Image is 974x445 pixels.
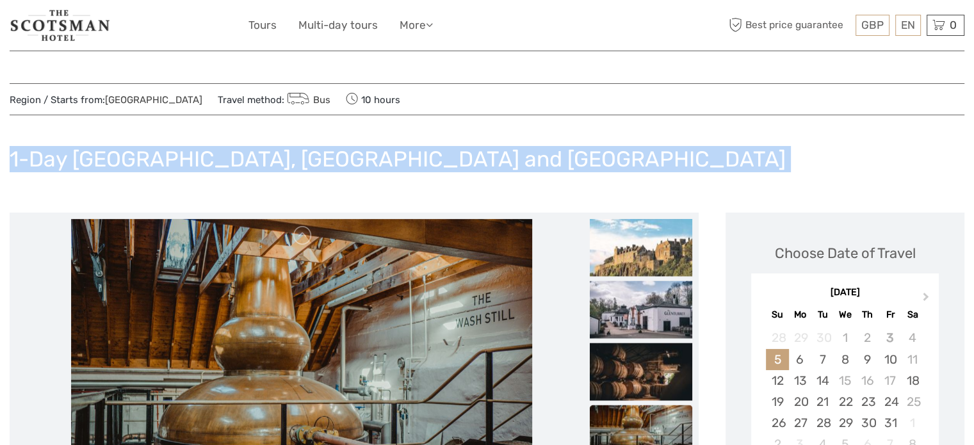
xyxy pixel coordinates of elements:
a: Bus [284,94,330,106]
div: Not available Friday, October 3rd, 2025 [879,327,901,348]
div: Mo [789,306,811,323]
div: Not available Saturday, October 25th, 2025 [902,391,924,412]
div: Choose Tuesday, October 28th, 2025 [811,412,834,433]
div: Choose Sunday, October 26th, 2025 [766,412,788,433]
div: Su [766,306,788,323]
div: Not available Thursday, October 16th, 2025 [856,370,879,391]
div: Choose Thursday, October 30th, 2025 [856,412,879,433]
div: Choose Tuesday, October 7th, 2025 [811,349,834,370]
a: More [400,16,433,35]
a: [GEOGRAPHIC_DATA] [105,94,202,106]
div: Choose Date of Travel [775,243,916,263]
div: Not available Saturday, October 4th, 2025 [902,327,924,348]
img: 1f3075f096f141b4be87bc274431b58c_slider_thumbnail.jpg [590,343,692,401]
div: Choose Monday, October 13th, 2025 [789,370,811,391]
div: Choose Sunday, October 19th, 2025 [766,391,788,412]
div: Choose Wednesday, October 29th, 2025 [834,412,856,433]
span: Region / Starts from: [10,93,202,107]
div: Fr [879,306,901,323]
p: We're away right now. Please check back later! [18,22,145,33]
span: 0 [948,19,959,31]
div: We [834,306,856,323]
div: EN [895,15,921,36]
div: Not available Wednesday, October 15th, 2025 [834,370,856,391]
div: Choose Saturday, October 18th, 2025 [902,370,924,391]
div: Choose Friday, October 10th, 2025 [879,349,901,370]
div: Sa [902,306,924,323]
div: Not available Thursday, October 2nd, 2025 [856,327,879,348]
div: Th [856,306,879,323]
h1: 1-Day [GEOGRAPHIC_DATA], [GEOGRAPHIC_DATA] and [GEOGRAPHIC_DATA] [10,146,786,172]
div: Choose Thursday, October 23rd, 2025 [856,391,879,412]
div: Choose Tuesday, October 14th, 2025 [811,370,834,391]
span: 10 hours [346,90,400,108]
div: Choose Thursday, October 9th, 2025 [856,349,879,370]
div: Choose Sunday, October 12th, 2025 [766,370,788,391]
div: Choose Friday, October 31st, 2025 [879,412,901,433]
button: Next Month [917,289,937,310]
div: Choose Wednesday, October 8th, 2025 [834,349,856,370]
div: Not available Saturday, November 1st, 2025 [902,412,924,433]
div: Choose Sunday, October 5th, 2025 [766,349,788,370]
div: Not available Friday, October 17th, 2025 [879,370,901,391]
a: Multi-day tours [298,16,378,35]
div: Not available Wednesday, October 1st, 2025 [834,327,856,348]
div: Choose Monday, October 6th, 2025 [789,349,811,370]
div: Choose Wednesday, October 22nd, 2025 [834,391,856,412]
div: Choose Monday, October 20th, 2025 [789,391,811,412]
div: Choose Tuesday, October 21st, 2025 [811,391,834,412]
img: 2ba31cf8f49c4953b8732fa784e144e4_slider_thumbnail.jpg [590,219,692,277]
span: Best price guarantee [726,15,852,36]
div: Choose Monday, October 27th, 2025 [789,412,811,433]
div: Not available Tuesday, September 30th, 2025 [811,327,834,348]
div: Not available Sunday, September 28th, 2025 [766,327,788,348]
div: Tu [811,306,834,323]
img: 681-f48ba2bd-dfbf-4b64-890c-b5e5c75d9d66_logo_small.jpg [10,10,111,41]
div: Not available Saturday, October 11th, 2025 [902,349,924,370]
img: 08b5bb3e0c2d41f5b49306c7ed03037b_slider_thumbnail.jpg [590,281,692,339]
a: Tours [248,16,277,35]
div: Not available Monday, September 29th, 2025 [789,327,811,348]
button: Open LiveChat chat widget [147,20,163,35]
div: [DATE] [751,286,939,300]
span: GBP [861,19,884,31]
span: Travel method: [218,90,330,108]
div: Choose Friday, October 24th, 2025 [879,391,901,412]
